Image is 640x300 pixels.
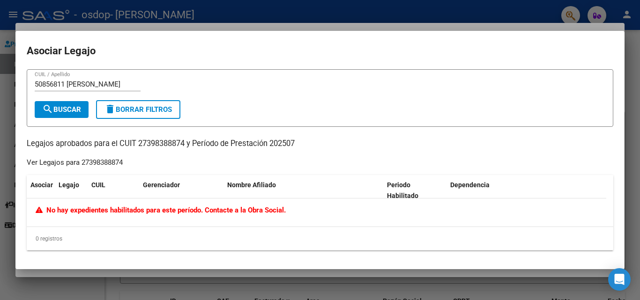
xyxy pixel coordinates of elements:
[42,103,53,115] mat-icon: search
[88,175,139,206] datatable-header-cell: CUIL
[27,157,123,168] div: Ver Legajos para 27398388874
[35,101,89,118] button: Buscar
[27,175,55,206] datatable-header-cell: Asociar
[27,138,613,150] p: Legajos aprobados para el CUIT 27398388874 y Período de Prestación 202507
[450,181,490,189] span: Dependencia
[59,181,79,189] span: Legajo
[447,175,606,206] datatable-header-cell: Dependencia
[27,42,613,60] h2: Asociar Legajo
[383,175,447,206] datatable-header-cell: Periodo Habilitado
[91,181,105,189] span: CUIL
[96,100,180,119] button: Borrar Filtros
[387,181,418,199] span: Periodo Habilitado
[42,105,81,114] span: Buscar
[608,268,631,291] div: Open Intercom Messenger
[227,181,276,189] span: Nombre Afiliado
[30,181,53,189] span: Asociar
[143,181,180,189] span: Gerenciador
[55,175,88,206] datatable-header-cell: Legajo
[223,175,383,206] datatable-header-cell: Nombre Afiliado
[139,175,223,206] datatable-header-cell: Gerenciador
[36,206,286,214] span: No hay expedientes habilitados para este período. Contacte a la Obra Social.
[104,105,172,114] span: Borrar Filtros
[104,103,116,115] mat-icon: delete
[27,227,613,250] div: 0 registros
